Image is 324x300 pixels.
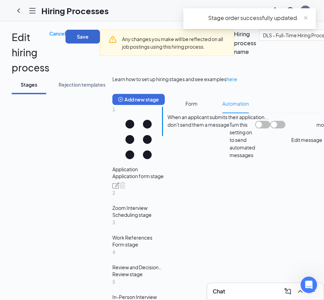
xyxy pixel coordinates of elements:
[122,35,229,50] div: Any changes you make will be reflected on all job postings using this hiring process.
[49,30,65,37] button: Cancel
[6,20,113,170] div: Hi [PERSON_NAME]! Good day! I hope you are doing well [DATE]. I just want to give you an update r...
[301,277,317,293] iframe: Intercom live chat
[168,121,230,159] span: don't send them a message
[112,278,165,286] span: 5
[6,176,132,230] div: Katie says…
[11,24,108,166] div: Hi [PERSON_NAME]! Good day! I hope you are doing well [DATE]. I just want to give you an update r...
[12,30,49,75] h1: Edit hiring process
[234,30,259,75] h3: Hiring process name
[296,287,304,296] svg: ChevronUp
[284,287,292,296] svg: ComposeMessage
[112,264,165,271] div: Review and Decision Stage - Zoom Interview
[303,16,308,20] span: close
[112,188,165,197] span: 2
[112,218,165,226] span: 3
[65,30,100,43] button: Save
[112,173,165,180] div: Application form stage
[6,20,132,175] div: Adrian says…
[41,5,109,17] h1: Hiring Processes
[118,223,129,234] button: Send a message…
[33,226,38,232] button: Upload attachment
[118,97,123,102] span: plus-circle
[185,94,198,113] span: Form
[230,121,255,159] div: Turn this setting on to send automated messages
[112,105,165,113] span: 1
[109,35,117,43] svg: Warning
[20,4,31,15] img: Profile image for Adrian
[286,7,294,15] svg: QuestionInfo
[22,226,27,232] button: Gif picker
[28,7,37,15] svg: Hamburger
[33,9,47,16] p: Active
[226,75,237,83] a: here
[112,211,165,218] div: Scheduling stage
[33,3,78,9] h1: [PERSON_NAME]
[6,212,132,223] textarea: Message…
[112,248,165,256] span: 4
[112,75,226,83] span: Learn how to set up hiring stages and see examples
[271,7,279,15] svg: Notifications
[112,94,165,105] button: plus-circleAdd new stage
[30,180,127,221] div: not isolated, this is always the case with responses to the weblink availability question. we nev...
[52,28,94,33] span: Support Request
[303,8,308,13] div: KL
[112,241,165,248] div: Form stage
[49,30,65,75] a: Cancel
[282,286,293,297] button: ComposeMessage
[112,166,165,173] div: Application
[112,234,165,241] div: Work References
[19,81,39,88] div: Stages
[108,3,121,16] button: Home
[59,81,105,88] div: Rejection templates
[112,113,165,166] svg: Drag
[37,23,100,38] a: Support Request
[295,286,306,297] button: ChevronUp
[291,136,322,144] span: Edit message
[112,204,165,211] div: Zoom Interview
[25,176,132,225] div: not isolated, this is always the case with responses to the weblink availability question. we nev...
[208,14,307,22] div: Stage order successfully updated.
[213,288,225,295] h3: Chat
[14,7,23,15] svg: ChevronLeft
[4,3,18,16] button: go back
[222,94,249,113] span: Automation
[11,226,16,232] button: Emoji picker
[112,271,165,278] div: Review stage
[121,3,133,15] div: Close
